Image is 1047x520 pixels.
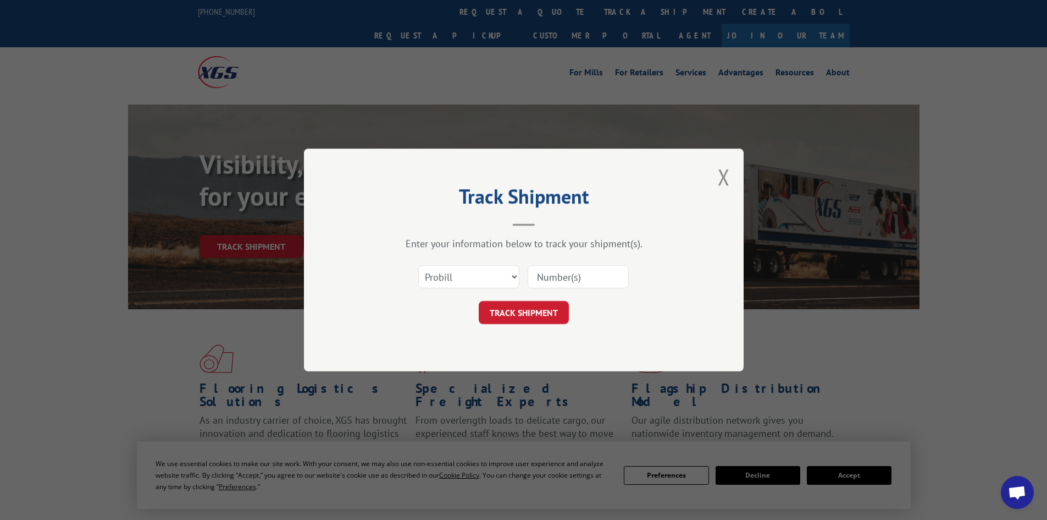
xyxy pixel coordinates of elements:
button: TRACK SHIPMENT [479,301,569,324]
input: Number(s) [528,265,629,288]
h2: Track Shipment [359,189,689,210]
button: Close modal [718,162,730,191]
div: Open chat [1001,476,1034,509]
div: Enter your information below to track your shipment(s). [359,237,689,250]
